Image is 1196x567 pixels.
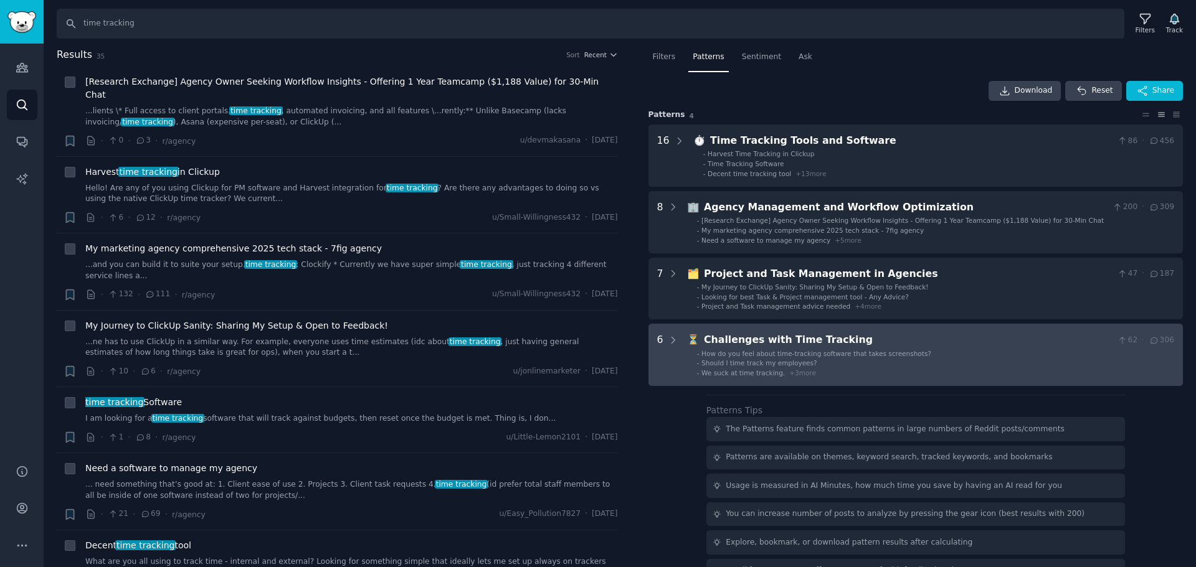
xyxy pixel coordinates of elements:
[701,302,850,310] span: Project and Task management advice needed
[1142,136,1144,147] span: ·
[492,212,581,223] span: u/Small-Willingness432
[128,211,130,224] span: ·
[701,237,830,244] span: Need a software to manage my agency
[687,268,700,279] span: 🗂️
[657,133,670,178] div: 16
[57,9,1124,39] input: Search Keyword
[128,431,130,444] span: ·
[703,149,706,158] div: -
[118,167,179,177] span: time tracking
[697,358,700,367] div: -
[704,200,1108,215] div: Agency Management and Workflow Optimization
[145,289,170,300] span: 111
[85,337,618,358] a: ...ne has to use ClickUp in a similar way. For example, everyone uses time estimates (idc aboutti...
[795,170,826,177] span: + 13 more
[697,368,700,377] div: -
[657,332,663,377] div: 6
[855,302,881,310] span: + 4 more
[1142,335,1144,346] span: ·
[701,359,817,367] span: Should I time track my employees?
[693,52,724,63] span: Patterns
[160,211,163,224] span: ·
[592,508,617,520] span: [DATE]
[585,212,587,223] span: ·
[1065,81,1121,101] button: Reset
[108,366,128,377] span: 10
[85,260,618,281] a: ...and you can build it to suite your setup.time tracking: Clockify * Currently we have super sim...
[701,217,1104,224] span: [Research Exchange] Agency Owner Seeking Workflow Insights - Offering 1 Year Teamcamp ($1,188 Val...
[592,366,617,377] span: [DATE]
[726,480,1062,492] div: Usage is measured in AI Minutes, how much time you save by having an AI read for you
[160,365,163,378] span: ·
[742,52,781,63] span: Sentiment
[1142,268,1144,279] span: ·
[128,134,130,148] span: ·
[653,52,676,63] span: Filters
[592,135,617,146] span: [DATE]
[704,266,1113,282] div: Project and Task Management in Agencies
[726,508,1084,520] div: You can increase number of posts to analyze by pressing the gear icon (best results with 200)
[701,369,785,377] span: We suck at time tracking.
[701,283,928,291] span: My Journey to ClickUp Sanity: Sharing My Setup & Open to Feedback!
[726,452,1052,463] div: Patterns are available on themes, keyword search, tracked keywords, and bookmarks
[151,414,204,423] span: time tracking
[85,75,618,101] a: [Research Exchange] Agency Owner Seeking Workflow Insights - Offering 1 Year Teamcamp ($1,188 Val...
[592,289,617,300] span: [DATE]
[1117,136,1137,147] span: 86
[133,508,135,521] span: ·
[585,508,587,520] span: ·
[101,508,103,521] span: ·
[85,462,257,475] a: Need a software to manage my agency
[513,366,581,377] span: u/jonlinemarketer
[85,106,618,128] a: ...lients \* Full access to client portals,time tracking, automated invoicing, and all features \...
[697,302,700,311] div: -
[57,47,92,63] span: Results
[708,160,784,167] span: Time Tracking Software
[687,334,700,345] span: ⏳
[584,50,607,59] span: Recent
[7,11,36,33] img: GummySearch logo
[697,226,700,235] div: -
[85,319,388,332] a: My Journey to ClickUp Sanity: Sharing My Setup & Open to Feedback!
[84,397,145,407] span: time tracking
[101,134,103,148] span: ·
[229,106,282,115] span: time tracking
[133,365,135,378] span: ·
[657,200,663,245] div: 8
[108,432,123,443] span: 1
[101,288,103,301] span: ·
[1149,335,1174,346] span: 306
[85,479,618,501] a: ... need something that’s good at: 1. Client ease of use 2. Projects 3. Client task requests 4.ti...
[101,365,103,378] span: ·
[697,349,700,358] div: -
[85,396,182,409] a: time trackingSoftware
[101,211,103,224] span: ·
[726,537,972,548] div: Explore, bookmark, or download pattern results after calculating
[162,137,196,146] span: r/agency
[704,332,1113,348] div: Challenges with Time Tracking
[108,212,123,223] span: 6
[566,50,580,59] div: Sort
[1091,85,1113,96] span: Reset
[115,540,176,550] span: time tracking
[708,150,814,157] span: Harvest Time Tracking in Clickup
[101,431,103,444] span: ·
[1149,136,1174,147] span: 456
[500,508,581,520] span: u/Easy_Pollution7827
[138,288,140,301] span: ·
[85,539,191,552] span: Decent tool
[1142,202,1144,213] span: ·
[85,166,220,179] span: Harvest in Clickup
[799,52,812,63] span: Ask
[703,159,706,168] div: -
[687,201,700,213] span: 🏢
[726,424,1065,435] div: The Patterns feature finds common patterns in large numbers of Reddit posts/comments
[162,433,196,442] span: r/agency
[701,350,931,357] span: How do you feel about time-tracking software that takes screenshots?
[1136,26,1155,34] div: Filters
[1149,268,1174,279] span: 187
[85,183,618,205] a: Hello! Are any of you using Clickup for PM software and Harvest integration fortime tracking? Are...
[85,242,382,255] a: My marketing agency comprehensive 2025 tech stack - 7fig agency
[244,260,297,269] span: time tracking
